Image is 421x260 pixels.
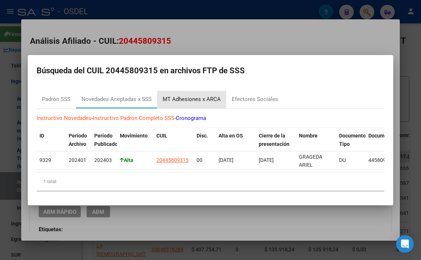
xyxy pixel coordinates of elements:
span: Documento [368,133,395,139]
span: Disc. [197,133,208,139]
span: 20445809315 [156,157,189,163]
span: 9329 [39,157,51,163]
span: [DATE] [219,157,234,163]
div: 1 total [37,172,384,191]
span: [DATE] [259,157,274,163]
span: Documento Tipo [339,133,366,147]
span: Movimiento [120,133,148,139]
datatable-header-cell: Movimiento [117,128,153,160]
div: MT Adhesiones x ARCA [163,95,221,104]
div: 00 [197,156,213,164]
div: DU [339,156,363,164]
p: - - [37,114,384,123]
div: Padrón SSS [42,95,71,104]
span: Período Archivo [69,133,87,147]
h2: Búsqueda del CUIL 20445809315 en archivos FTP de SSS [37,64,384,78]
datatable-header-cell: CUIL [153,128,194,160]
datatable-header-cell: Alta en OS [216,128,256,160]
datatable-header-cell: Disc. [194,128,216,160]
span: Cierre de la presentación [259,133,289,147]
span: CUIL [156,133,167,139]
datatable-header-cell: Documento Tipo [336,128,365,160]
div: Novedades Aceptadas x SSS [81,95,152,104]
span: Alta en OS [219,133,243,139]
div: Efectores Sociales [232,95,278,104]
datatable-header-cell: Nombre [296,128,336,160]
strong: Alta [120,157,133,163]
datatable-header-cell: ID [37,128,66,160]
span: Nombre [299,133,318,139]
span: 202401 [69,157,86,163]
div: Open Intercom Messenger [396,235,414,253]
span: 202403 [94,157,112,163]
a: Cronograma [176,115,206,121]
a: Instructivo Padron Completo SSS [93,115,174,121]
div: 44580931 [368,156,403,164]
datatable-header-cell: Documento [365,128,406,160]
span: GRAGEDA ARIEL [299,154,322,168]
datatable-header-cell: Cierre de la presentación [256,128,296,160]
datatable-header-cell: Período Publicado [91,128,117,160]
datatable-header-cell: Período Archivo [66,128,91,160]
span: ID [39,133,44,139]
span: Período Publicado [94,133,118,147]
a: Instructivo Novedades [37,115,91,121]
